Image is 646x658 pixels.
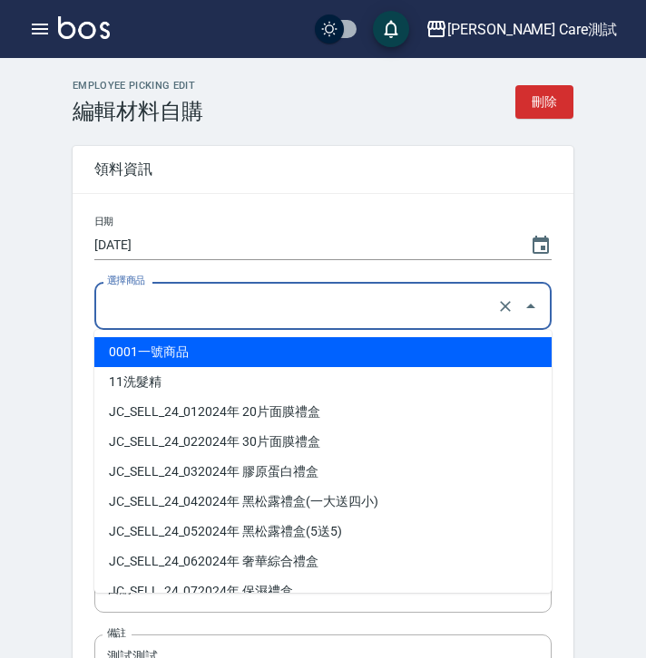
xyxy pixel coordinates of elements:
[109,522,198,541] span: JC_SELL_24_05
[94,576,552,606] li: 2024年 保濕禮盒
[109,582,198,601] span: JC_SELL_24_07
[107,274,145,287] label: 選擇商品
[94,160,552,179] span: 領料資訊
[109,402,198,421] span: JC_SELL_24_01
[516,292,545,321] button: Close
[94,487,552,517] li: 2024年 黑松露禮盒(一大送四小)
[94,517,552,547] li: 2024年 黑松露禮盒(5送5)
[107,626,126,640] label: 備註
[94,397,552,427] li: 2024年 20片面膜禮盒
[94,230,512,260] input: YYYY/MM/DD
[109,373,123,392] span: 11
[515,85,573,119] button: 刪除
[94,427,552,457] li: 2024年 30片面膜禮盒
[73,99,203,124] h3: 編輯材料自購
[418,11,624,48] button: [PERSON_NAME] Care測試
[109,492,198,511] span: JC_SELL_24_04
[109,343,138,362] span: 0001
[519,224,563,267] button: Choose date, selected date is 2025-09-15
[94,215,113,228] label: 日期
[373,11,409,47] button: save
[73,80,203,92] h2: Employee Picking Edit
[94,367,552,397] li: 洗髮精
[94,547,552,576] li: 2024年 奢華綜合禮盒
[58,16,110,39] img: Logo
[94,337,552,367] li: 一號商品
[109,462,198,481] span: JC_SELL_24_03
[447,18,617,41] div: [PERSON_NAME] Care測試
[493,294,518,319] button: Clear
[109,432,198,451] span: JC_SELL_24_02
[94,457,552,487] li: 2024年 膠原蛋白禮盒
[109,552,198,571] span: JC_SELL_24_06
